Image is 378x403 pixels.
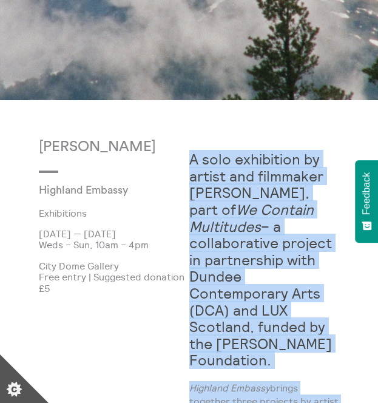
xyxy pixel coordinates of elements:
[39,239,189,250] p: Weds – Sun, 10am – 4pm
[361,172,372,215] span: Feedback
[39,228,189,239] p: [DATE] — [DATE]
[189,150,332,369] strong: A solo exhibition by artist and filmmaker [PERSON_NAME], part of – a collaborative project in par...
[39,184,139,197] p: Highland Embassy
[39,260,189,271] p: City Dome Gallery
[189,382,270,394] em: Highland Embassy
[39,208,170,218] a: Exhibitions
[39,271,189,294] p: Free entry | Suggested donation £5
[355,160,378,243] button: Feedback - Show survey
[39,139,189,156] p: [PERSON_NAME]
[189,200,314,235] em: We Contain Multitudes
